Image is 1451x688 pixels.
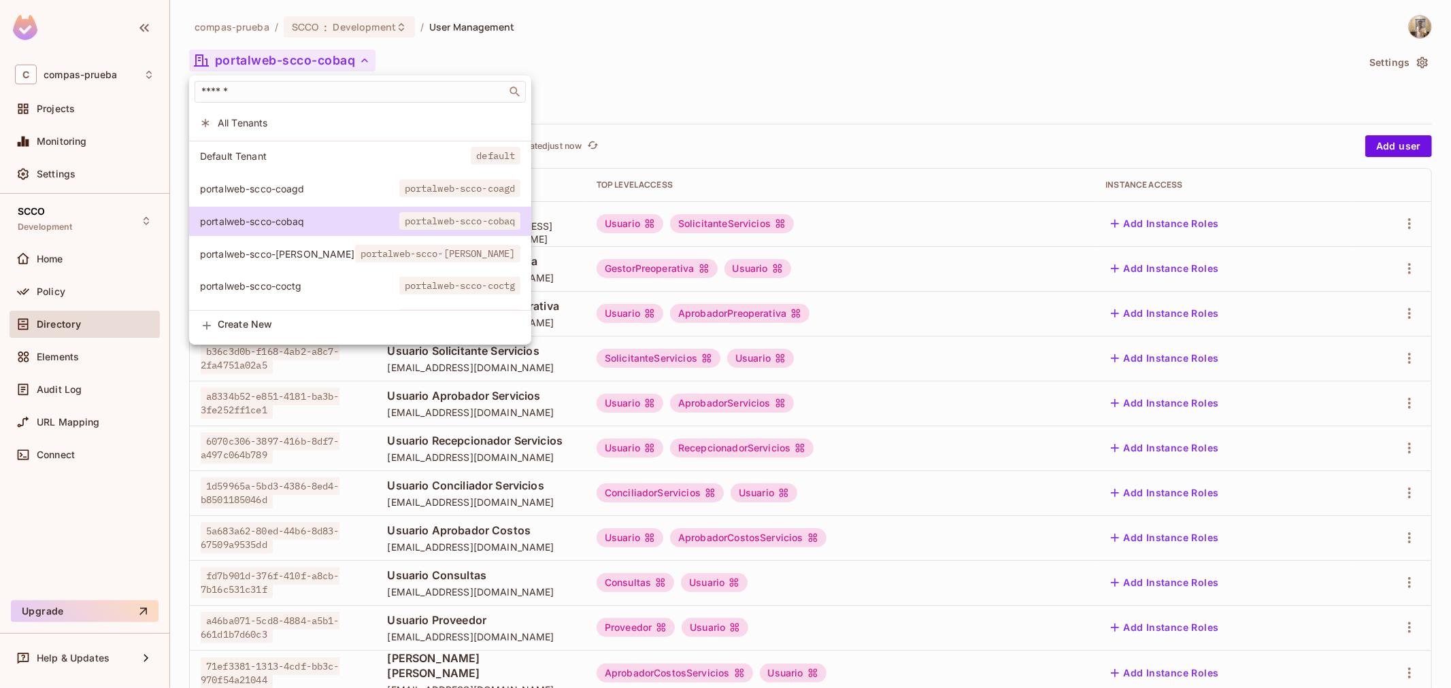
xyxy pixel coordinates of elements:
div: Show only users with a role in this tenant: Default Tenant [189,141,531,171]
div: Show only users with a role in this tenant: portalweb-scco-coctg [189,271,531,300]
div: Show only users with a role in this tenant: portalweb-scco-coagd [189,174,531,203]
span: portalweb-scco-cotlu [399,309,521,327]
div: Show only users with a role in this tenant: portalweb-scco-cotlu [189,304,531,333]
span: Create New [218,319,520,330]
span: default [471,147,520,165]
span: portalweb-scco-coctg [399,277,521,294]
span: portalweb-scco-coagd [200,182,399,195]
span: portalweb-scco-coctg [200,279,399,292]
span: portalweb-scco-cobaq [399,212,521,230]
span: Default Tenant [200,150,471,162]
span: portalweb-scco-cobaq [200,215,399,228]
span: portalweb-scco-[PERSON_NAME] [200,247,355,260]
span: All Tenants [218,116,520,129]
span: portalweb-scco-coagd [399,179,521,197]
span: portalweb-scco-[PERSON_NAME] [355,245,521,262]
div: Show only users with a role in this tenant: portalweb-scco-cobun [189,239,531,269]
div: Show only users with a role in this tenant: portalweb-scco-cobaq [189,207,531,236]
